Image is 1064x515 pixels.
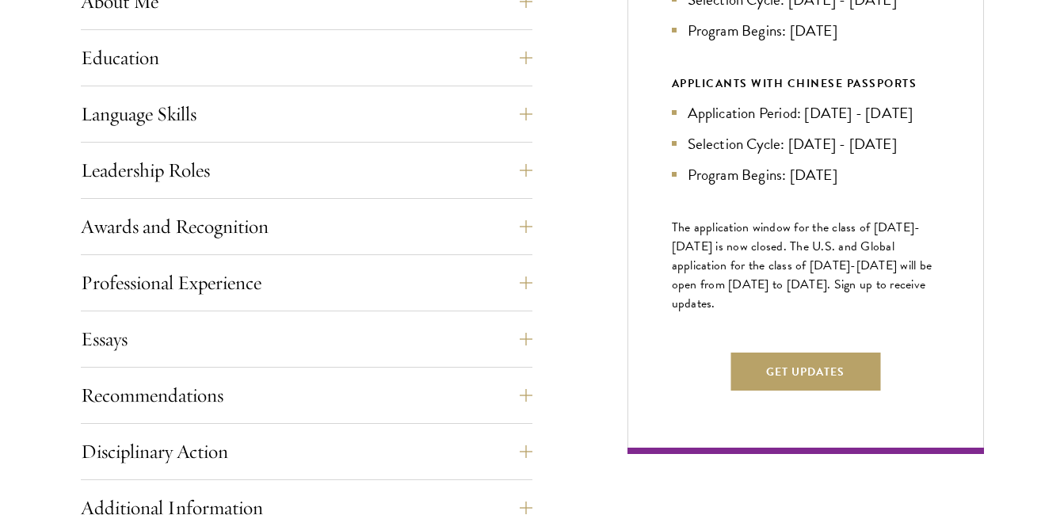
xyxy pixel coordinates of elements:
[81,208,532,246] button: Awards and Recognition
[81,320,532,358] button: Essays
[81,433,532,471] button: Disciplinary Action
[672,74,940,93] div: APPLICANTS WITH CHINESE PASSPORTS
[81,39,532,77] button: Education
[81,151,532,189] button: Leadership Roles
[81,95,532,133] button: Language Skills
[81,264,532,302] button: Professional Experience
[672,19,940,42] li: Program Begins: [DATE]
[672,218,932,313] span: The application window for the class of [DATE]-[DATE] is now closed. The U.S. and Global applicat...
[730,353,880,391] button: Get Updates
[672,163,940,186] li: Program Begins: [DATE]
[672,132,940,155] li: Selection Cycle: [DATE] - [DATE]
[672,101,940,124] li: Application Period: [DATE] - [DATE]
[81,376,532,414] button: Recommendations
